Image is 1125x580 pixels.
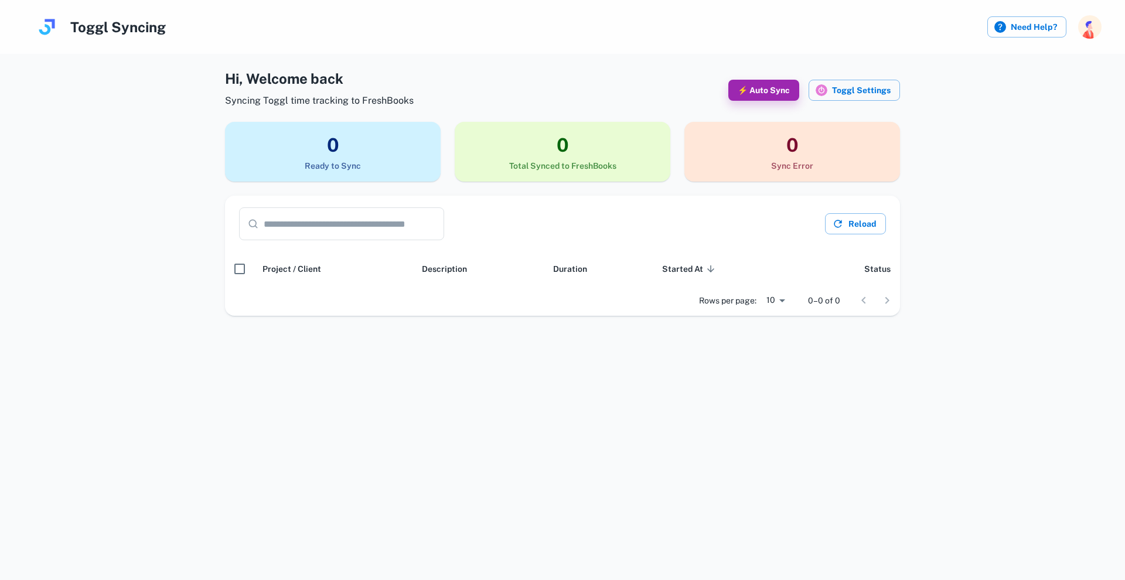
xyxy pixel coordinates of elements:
[553,262,587,276] span: Duration
[864,262,891,276] span: Status
[422,262,467,276] span: Description
[684,131,900,159] h3: 0
[225,252,900,285] div: scrollable content
[825,213,886,234] button: Reload
[684,159,900,172] h6: Sync Error
[809,80,900,101] button: Toggl iconToggl Settings
[455,131,670,159] h3: 0
[761,292,789,309] div: 10
[455,159,670,172] h6: Total Synced to FreshBooks
[699,294,756,307] p: Rows per page:
[808,294,840,307] p: 0–0 of 0
[816,84,827,96] img: Toggl icon
[987,16,1066,37] label: Need Help?
[262,262,321,276] span: Project / Client
[225,131,441,159] h3: 0
[35,15,59,39] img: logo.svg
[728,80,799,101] button: ⚡ Auto Sync
[225,159,441,172] h6: Ready to Sync
[225,68,414,89] h4: Hi , Welcome back
[662,262,718,276] span: Started At
[70,16,166,37] h4: Toggl Syncing
[1078,15,1102,39] img: photoURL
[225,94,414,108] span: Syncing Toggl time tracking to FreshBooks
